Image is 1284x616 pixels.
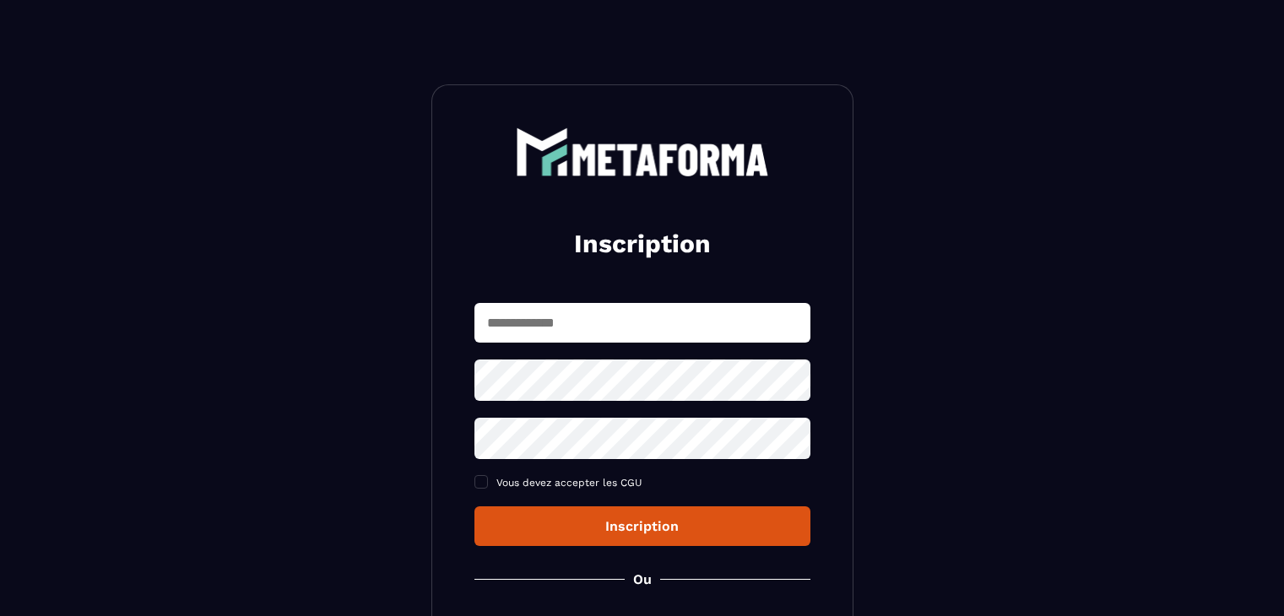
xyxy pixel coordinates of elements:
h2: Inscription [495,227,790,261]
p: Ou [633,571,652,587]
a: logo [474,127,810,176]
span: Vous devez accepter les CGU [496,477,642,489]
button: Inscription [474,506,810,546]
div: Inscription [488,518,797,534]
img: logo [516,127,769,176]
